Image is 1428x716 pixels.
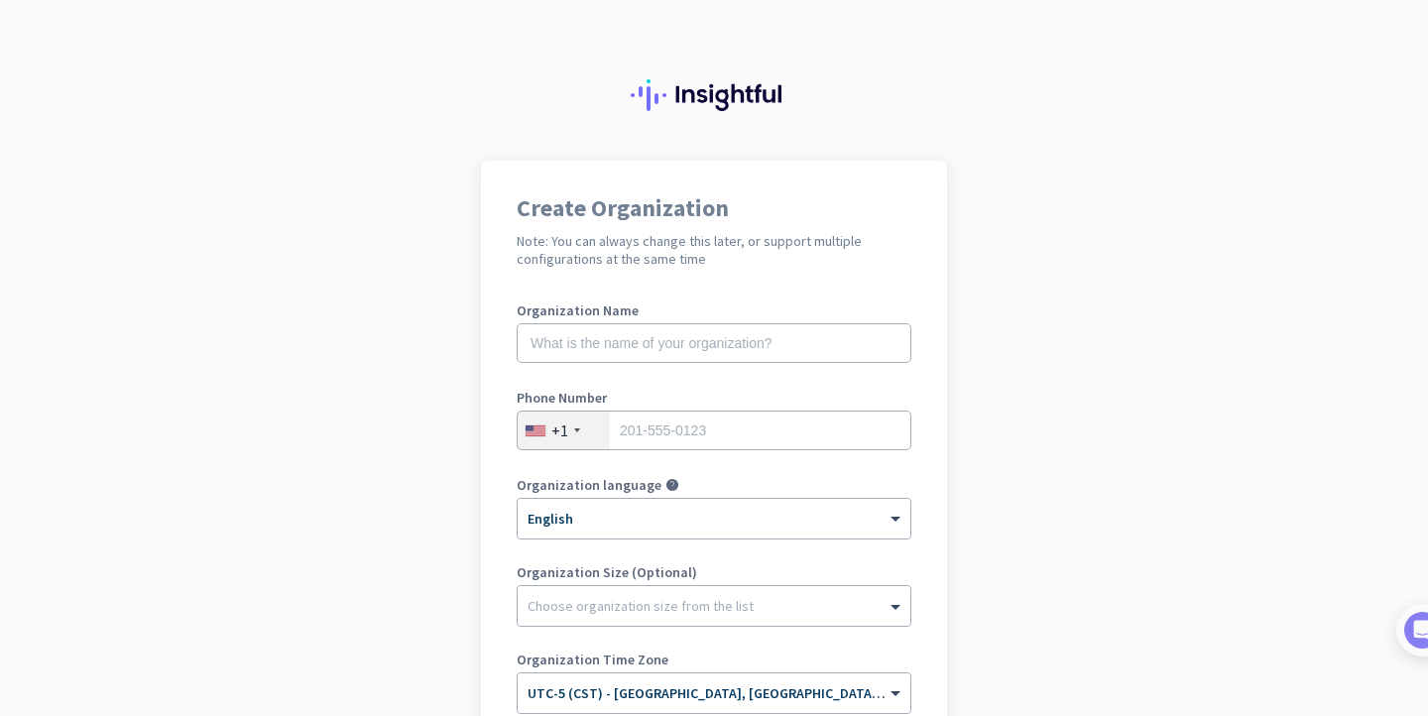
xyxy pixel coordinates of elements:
input: 201-555-0123 [517,411,911,450]
input: What is the name of your organization? [517,323,911,363]
h1: Create Organization [517,196,911,220]
label: Organization Name [517,303,911,317]
i: help [665,478,679,492]
img: Insightful [631,79,797,111]
label: Phone Number [517,391,911,405]
label: Organization Time Zone [517,653,911,666]
div: +1 [551,420,568,440]
label: Organization Size (Optional) [517,565,911,579]
h2: Note: You can always change this later, or support multiple configurations at the same time [517,232,911,268]
label: Organization language [517,478,661,492]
